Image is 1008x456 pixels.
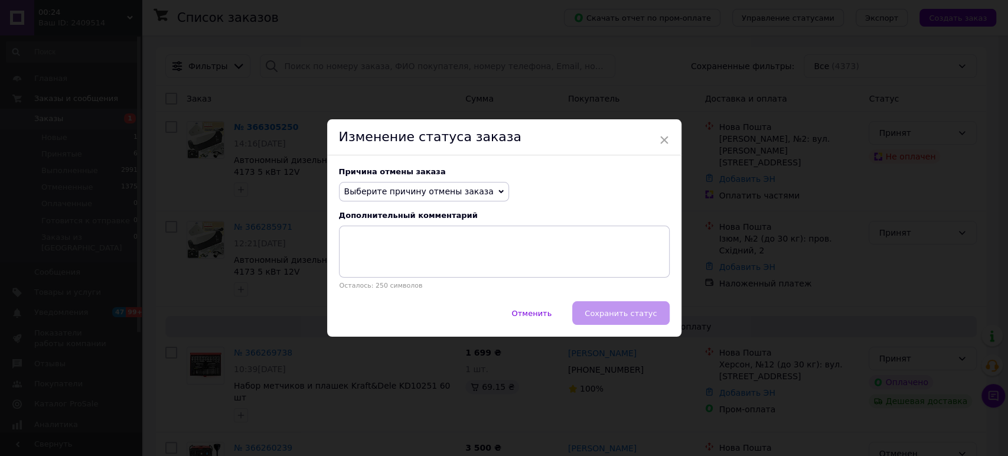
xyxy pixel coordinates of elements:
[339,211,670,220] div: Дополнительный комментарий
[339,282,670,289] p: Осталось: 250 символов
[344,187,494,196] span: Выберите причину отмены заказа
[499,301,564,325] button: Отменить
[659,130,670,150] span: ×
[327,119,681,155] div: Изменение статуса заказа
[511,309,552,318] span: Отменить
[339,167,670,176] div: Причина отмены заказа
